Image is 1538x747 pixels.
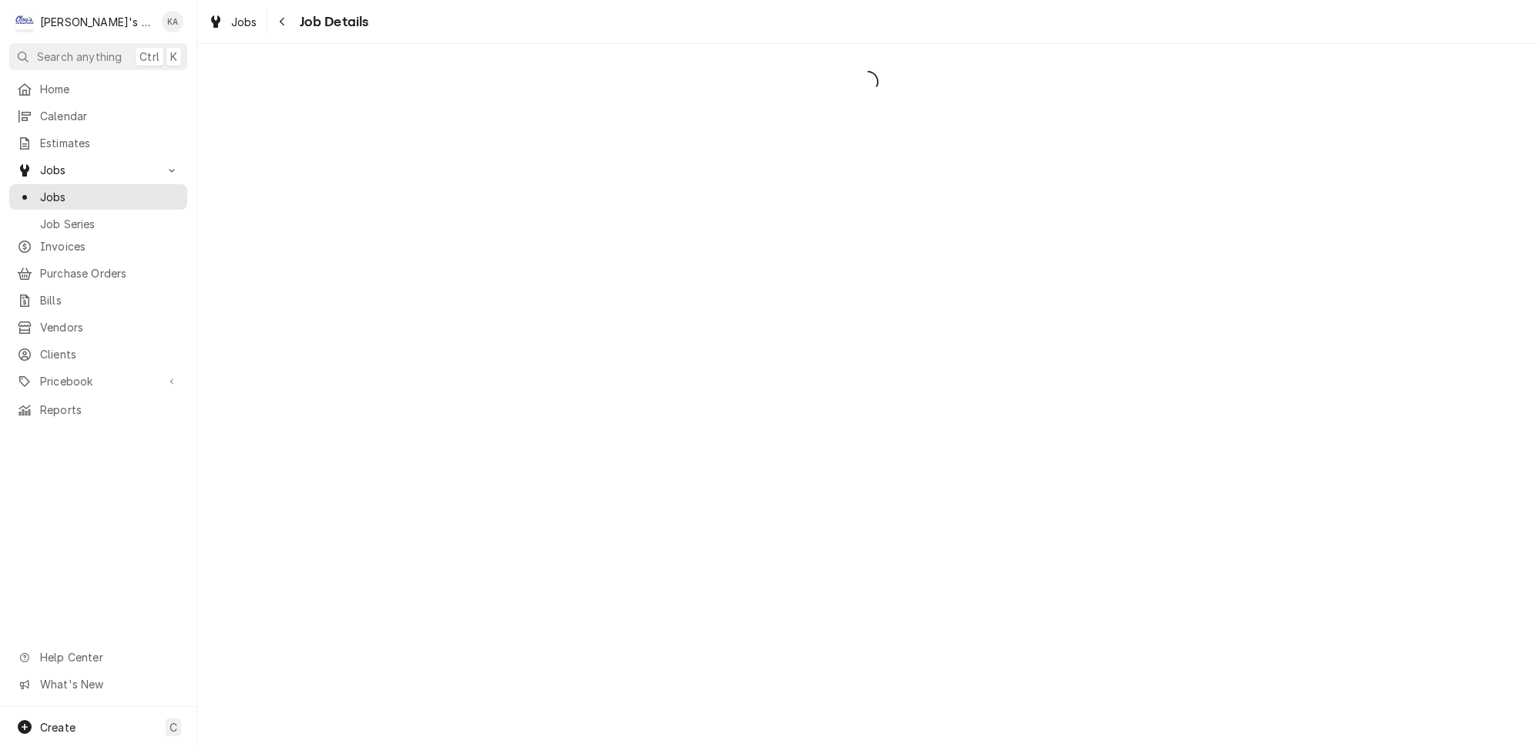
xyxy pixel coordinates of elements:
a: Estimates [9,130,187,156]
span: Job Series [40,216,180,232]
div: C [14,11,35,32]
span: Search anything [37,49,122,65]
a: Go to Jobs [9,157,187,183]
span: Vendors [40,319,180,335]
span: Reports [40,402,180,418]
a: Purchase Orders [9,261,187,286]
a: Go to Help Center [9,644,187,670]
span: Purchase Orders [40,265,180,281]
a: Clients [9,342,187,367]
span: Clients [40,346,180,362]
a: Job Series [9,211,187,237]
span: Jobs [231,14,257,30]
button: Navigate back [270,9,295,34]
a: Home [9,76,187,102]
div: KA [162,11,183,32]
a: Jobs [202,9,264,35]
span: K [170,49,177,65]
a: Jobs [9,184,187,210]
span: Job Details [295,12,369,32]
a: Bills [9,288,187,313]
span: Home [40,81,180,97]
button: Search anythingCtrlK [9,43,187,70]
span: Bills [40,292,180,308]
span: Help Center [40,649,178,665]
div: [PERSON_NAME]'s Refrigeration [40,14,153,30]
span: Invoices [40,238,180,254]
a: Invoices [9,234,187,259]
span: Jobs [40,162,156,178]
span: Estimates [40,135,180,151]
span: Ctrl [139,49,160,65]
span: Create [40,721,76,734]
span: What's New [40,676,178,692]
span: Calendar [40,108,180,124]
div: Korey Austin's Avatar [162,11,183,32]
div: Clay's Refrigeration's Avatar [14,11,35,32]
span: Loading... [197,66,1538,98]
a: Reports [9,397,187,422]
a: Calendar [9,103,187,129]
span: Pricebook [40,373,156,389]
span: Jobs [40,189,180,205]
a: Go to Pricebook [9,368,187,394]
a: Vendors [9,315,187,340]
span: C [170,719,177,735]
a: Go to What's New [9,671,187,697]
